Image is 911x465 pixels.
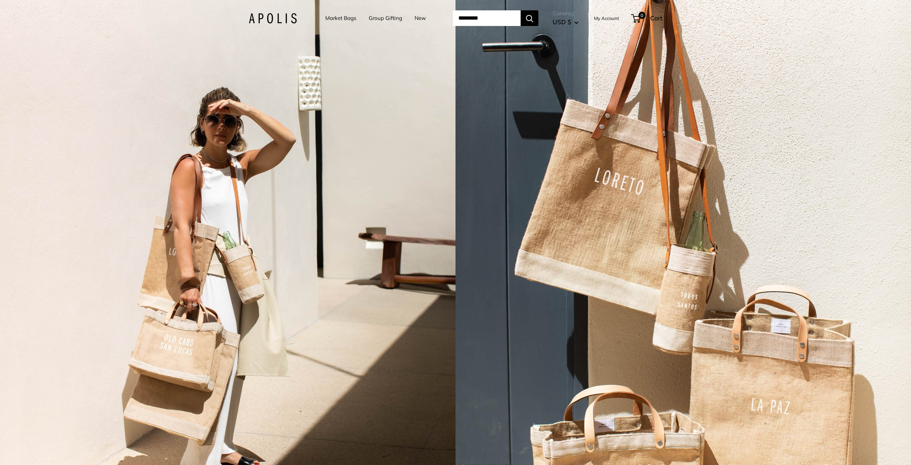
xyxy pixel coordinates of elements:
a: New [415,13,426,23]
a: 0 Cart [632,12,662,24]
span: Cart [650,14,662,22]
input: Search... [453,10,521,26]
button: Search [521,10,538,26]
a: Market Bags [325,13,356,23]
span: 0 [638,12,646,19]
a: Group Gifting [369,13,402,23]
span: USD $ [553,18,571,26]
button: USD $ [553,16,579,28]
img: Apolis [249,13,297,24]
a: My Account [594,14,619,22]
span: Currency [553,9,579,19]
